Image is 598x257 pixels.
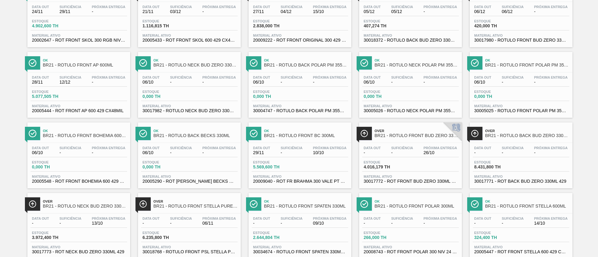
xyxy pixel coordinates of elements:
[143,24,186,28] span: 1.116,815 TH
[59,146,81,150] span: Suficiência
[360,130,368,137] img: Ícone
[253,38,347,43] span: 20009222 - ROT FRONT ORIGINAL 300 429 REV03 CX60MIL
[375,58,459,62] span: Ok
[391,217,413,220] span: Suficiência
[202,76,236,79] span: Próxima Entrega
[364,150,381,155] span: -
[474,108,568,113] span: 30005025 - ROTULO FRONT POLAR PM 355ML NIV 21
[253,231,297,235] span: Estoque
[364,221,381,226] span: -
[202,80,236,85] span: -
[143,104,236,108] span: Material ativo
[471,200,479,208] img: Ícone
[534,146,568,150] span: Próxima Entrega
[485,204,569,209] span: BR21 - RÓTULO FRONT STELLA 600ML
[202,9,236,14] span: -
[250,200,258,208] img: Ícone
[253,108,347,113] span: 30004747 - ROTULO BACK POLAR PM 355ML NIV21
[143,245,236,249] span: Material ativo
[253,80,270,85] span: 06/10
[32,108,126,113] span: 20005444 - ROT FRONT AP 600 429 CX48MIL
[471,130,479,137] img: Ícone
[32,80,49,85] span: 28/11
[32,245,126,249] span: Material ativo
[253,160,297,164] span: Estoque
[474,150,491,155] span: -
[424,217,457,220] span: Próxima Entrega
[364,5,381,9] span: Data out
[313,80,347,85] span: -
[32,150,49,155] span: 06/10
[485,58,569,62] span: Ok
[253,34,347,37] span: Material ativo
[264,129,348,133] span: Ok
[170,217,192,220] span: Suficiência
[59,9,81,14] span: 29/11
[32,104,126,108] span: Material ativo
[313,5,347,9] span: Próxima Entrega
[253,104,347,108] span: Material ativo
[143,175,236,178] span: Material ativo
[32,9,49,14] span: 24/11
[23,118,133,188] a: ÍconeOkBR21 - RÓTULO FRONT BOHEMIA 600MLData out06/10Suficiência-Próxima Entrega-Estoque0,000 THM...
[281,217,302,220] span: Suficiência
[474,146,491,150] span: Data out
[92,146,126,150] span: Próxima Entrega
[92,217,126,220] span: Próxima Entrega
[502,76,524,79] span: Suficiência
[375,204,459,209] span: BR21 - RÓTULO FRONT POLAR 300ML
[474,38,568,43] span: 30017980 - ROTULO FRONT BUD ZERO 330ML CHILE
[313,146,347,150] span: Próxima Entrega
[143,38,236,43] span: 20005433 - ROT FRONT SKOL 600 429 CX48MIL
[43,63,127,67] span: BR21 - RÓTULO FRONT AP 600ML
[133,118,244,188] a: ÍconeOkBR21 - RÓTULO BACK BECKS 330MLData out06/10Suficiência-Próxima Entrega-Estoque0,000 THMate...
[32,146,49,150] span: Data out
[264,204,348,209] span: BR21 - RÓTULO FRONT SPATEN 330ML
[474,179,568,184] span: 30017771 - ROT BACK BUD ZERO 330ML 429
[244,118,354,188] a: ÍconeOkBR21 - RÓTULO FRONT BC 300MLData out29/11Suficiência-Próxima Entrega10/10Estoque5.569,600 ...
[485,63,569,67] span: BR21 - RÓTULO FRONT POLAR PM 355ML
[253,76,270,79] span: Data out
[354,47,465,118] a: ÍconeOkBR21 - RÓTULO NECK POLAR PM 355MLData out06/10Suficiência-Próxima Entrega-Estoque0,000 THM...
[534,9,568,14] span: -
[143,217,160,220] span: Data out
[253,94,297,99] span: 0,000 TH
[264,63,348,67] span: BR21 - RÓTULO BACK POLAR PM 355ML
[364,94,407,99] span: 0,000 TH
[253,150,270,155] span: 29/11
[253,235,297,240] span: 2.644,804 TH
[253,9,270,14] span: 27/11
[92,76,126,79] span: Próxima Entrega
[170,80,192,85] span: -
[143,19,186,23] span: Estoque
[250,130,258,137] img: Ícone
[474,24,518,28] span: 420,000 TH
[59,150,81,155] span: -
[143,5,160,9] span: Data out
[32,90,76,94] span: Estoque
[391,9,413,14] span: 05/12
[391,76,413,79] span: Suficiência
[534,80,568,85] span: -
[360,59,368,67] img: Ícone
[364,80,381,85] span: 06/10
[364,9,381,14] span: 05/12
[313,9,347,14] span: 15/10
[253,165,297,169] span: 5.569,600 TH
[43,204,127,209] span: BR21 - RÓTULO NECK BUD ZERO 330ML
[32,76,49,79] span: Data out
[534,150,568,155] span: -
[92,9,126,14] span: -
[474,19,518,23] span: Estoque
[364,76,381,79] span: Data out
[32,231,76,235] span: Estoque
[534,76,568,79] span: Próxima Entrega
[364,231,407,235] span: Estoque
[474,221,491,226] span: -
[474,90,518,94] span: Estoque
[281,221,302,226] span: -
[154,63,238,67] span: BR21 - ROTULO NECK BUD ZERO 330ML CHILE
[534,5,568,9] span: Próxima Entrega
[143,90,186,94] span: Estoque
[502,146,524,150] span: Suficiência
